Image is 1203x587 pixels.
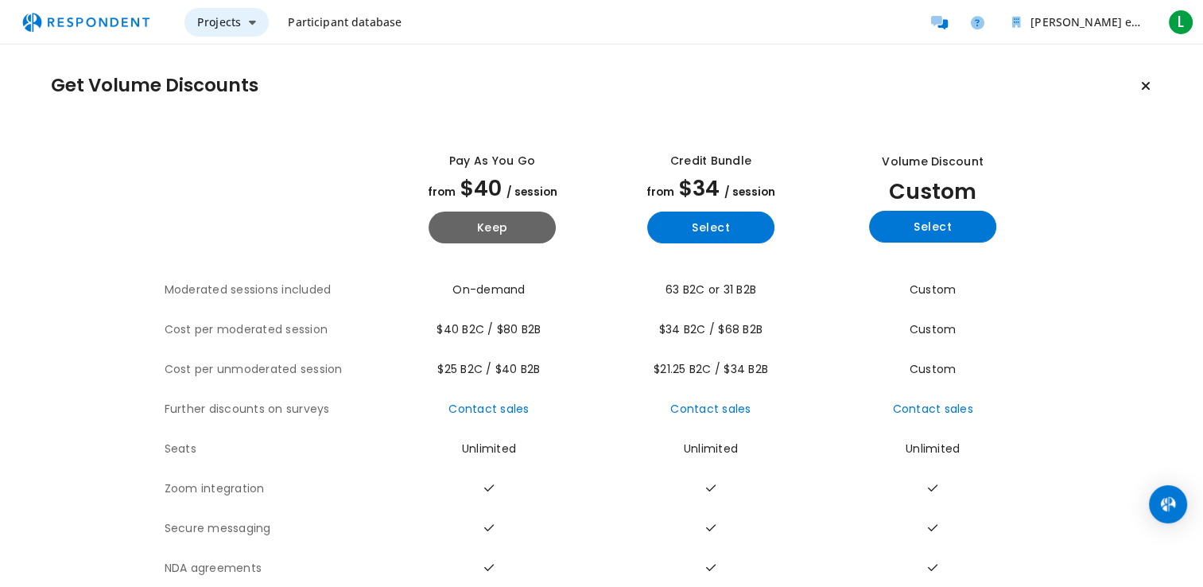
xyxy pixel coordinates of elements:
[910,361,957,377] span: Custom
[165,469,383,509] th: Zoom integration
[724,185,775,200] span: / session
[910,321,957,337] span: Custom
[882,154,984,170] div: Volume Discount
[428,185,456,200] span: from
[437,321,541,337] span: $40 B2C / $80 B2B
[892,401,972,417] a: Contact sales
[1168,10,1193,35] span: L
[429,212,556,243] button: Keep current yearly payg plan
[684,441,738,457] span: Unlimited
[452,282,525,297] span: On-demand
[906,441,960,457] span: Unlimited
[288,14,402,29] span: Participant database
[1165,8,1197,37] button: L
[869,211,996,243] button: Select yearly custom_static plan
[1149,485,1187,523] div: Open Intercom Messenger
[659,321,763,337] span: $34 B2C / $68 B2B
[51,75,258,97] h1: Get Volume Discounts
[165,390,383,430] th: Further discounts on surveys
[961,6,993,38] a: Help and support
[437,361,540,377] span: $25 B2C / $40 B2B
[679,173,720,203] span: $34
[462,441,516,457] span: Unlimited
[670,153,751,169] div: Credit Bundle
[1130,70,1162,102] button: Keep current plan
[165,310,383,350] th: Cost per moderated session
[999,8,1158,37] button: walden edu Team
[165,350,383,390] th: Cost per unmoderated session
[654,361,768,377] span: $21.25 B2C / $34 B2B
[165,430,383,469] th: Seats
[670,401,751,417] a: Contact sales
[165,270,383,310] th: Moderated sessions included
[449,153,535,169] div: Pay as you go
[165,509,383,549] th: Secure messaging
[923,6,955,38] a: Message participants
[197,14,241,29] span: Projects
[647,212,774,243] button: Select yearly basic plan
[910,282,957,297] span: Custom
[448,401,529,417] a: Contact sales
[506,185,557,200] span: / session
[1030,14,1179,29] span: [PERSON_NAME] edu Team
[889,177,976,206] span: Custom
[666,282,756,297] span: 63 B2C or 31 B2B
[275,8,414,37] a: Participant database
[184,8,269,37] button: Projects
[646,185,674,200] span: from
[460,173,502,203] span: $40
[13,7,159,37] img: respondent-logo.png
